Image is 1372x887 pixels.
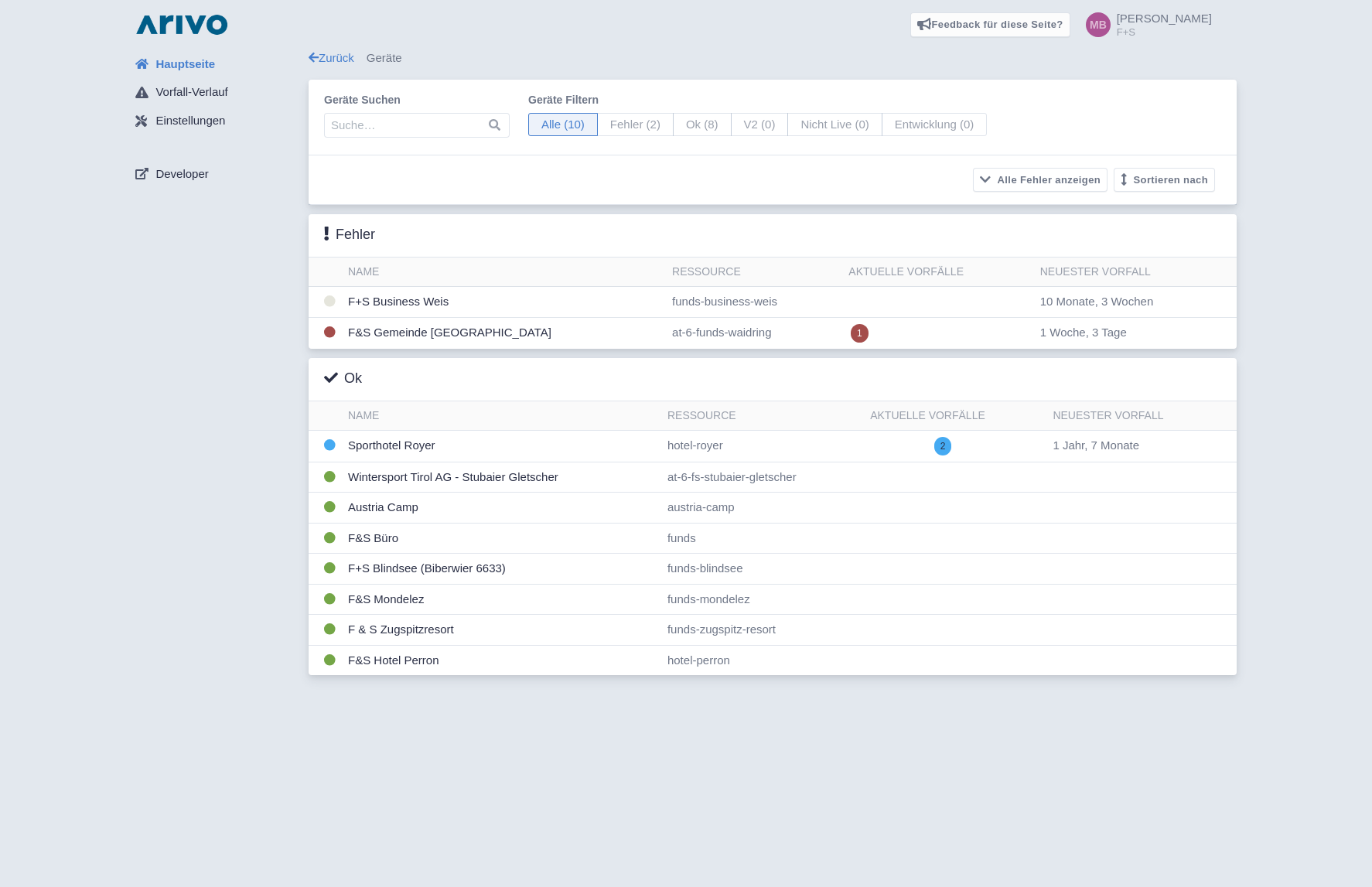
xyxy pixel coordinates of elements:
[842,258,1033,287] th: Aktuelle Vorfälle
[324,92,510,108] label: Geräte suchen
[309,51,354,64] a: Zurück
[787,113,882,137] span: Nicht Live (0)
[155,165,208,183] span: Developer
[1046,401,1237,431] th: Neuester Vorfall
[1117,12,1212,25] span: [PERSON_NAME]
[342,554,661,585] td: F+S Blindsee (Biberwier 6633)
[661,584,864,615] td: funds-mondelez
[661,401,864,431] th: Ressource
[673,113,732,137] span: Ok (8)
[528,113,598,137] span: Alle (10)
[342,462,661,493] td: Wintersport Tirol AG - Stubaier Gletscher
[342,615,661,646] td: F & S Zugspitzresort
[155,84,227,101] span: Vorfall-Verlauf
[661,493,864,524] td: austria-camp
[342,258,666,287] th: Name
[851,324,869,343] span: 1
[309,49,1237,67] div: Geräte
[132,12,231,37] img: logo
[666,287,842,318] td: funds-business-weis
[731,113,789,137] span: V2 (0)
[342,493,661,524] td: Austria Camp
[661,554,864,585] td: funds-blindsee
[123,107,309,136] a: Einstellungen
[1040,295,1153,308] span: 10 Monate, 3 Wochen
[973,168,1107,192] button: Alle Fehler anzeigen
[342,523,661,554] td: F&S Büro
[1040,326,1127,339] span: 1 Woche, 3 Tage
[1034,258,1237,287] th: Neuester Vorfall
[666,258,842,287] th: Ressource
[1117,27,1212,37] small: F+S
[324,227,375,244] h3: Fehler
[342,584,661,615] td: F&S Mondelez
[342,645,661,675] td: F&S Hotel Perron
[661,523,864,554] td: funds
[666,317,842,349] td: at-6-funds-waidring
[597,113,674,137] span: Fehler (2)
[910,12,1070,37] a: Feedback für diese Seite?
[342,287,666,318] td: F+S Business Weis
[1114,168,1215,192] button: Sortieren nach
[324,113,510,138] input: Suche…
[342,401,661,431] th: Name
[123,78,309,107] a: Vorfall-Verlauf
[661,615,864,646] td: funds-zugspitz-resort
[934,437,952,455] span: 2
[528,92,987,108] label: Geräte filtern
[1077,12,1212,37] a: [PERSON_NAME] F+S
[661,462,864,493] td: at-6-fs-stubaier-gletscher
[123,49,309,79] a: Hauptseite
[1053,438,1139,452] span: 1 Jahr, 7 Monate
[155,56,215,73] span: Hauptseite
[661,430,864,462] td: hotel-royer
[864,401,1046,431] th: Aktuelle Vorfälle
[155,112,225,130] span: Einstellungen
[342,317,666,349] td: F&S Gemeinde [GEOGRAPHIC_DATA]
[661,645,864,675] td: hotel-perron
[342,430,661,462] td: Sporthotel Royer
[123,159,309,189] a: Developer
[882,113,988,137] span: Entwicklung (0)
[324,370,362,387] h3: Ok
